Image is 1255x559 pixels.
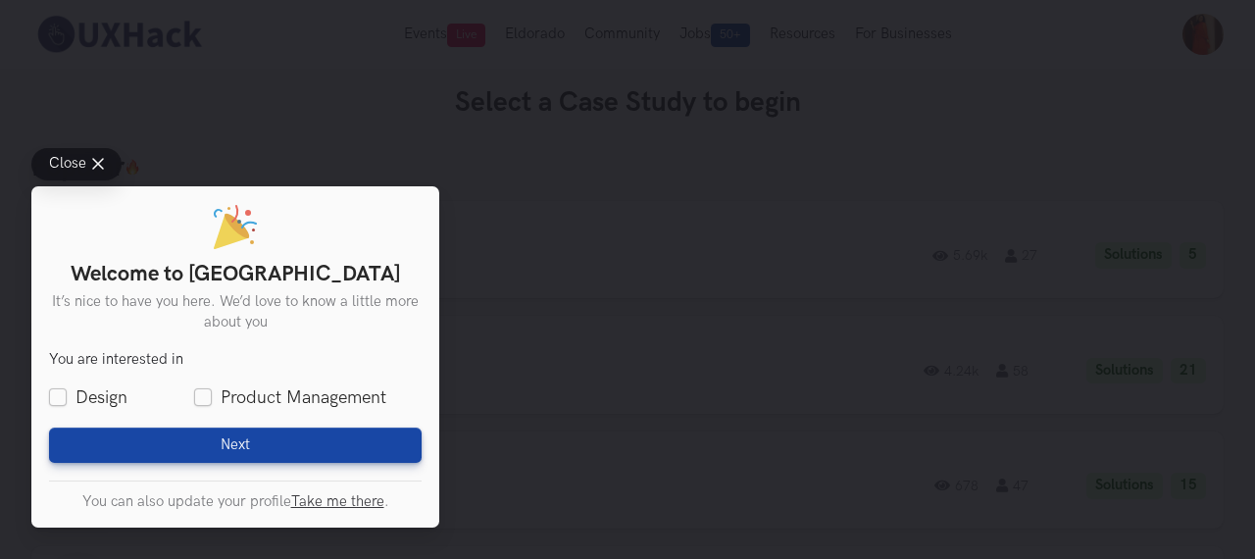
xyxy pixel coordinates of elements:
h1: Welcome to [GEOGRAPHIC_DATA] [49,262,422,287]
p: You can also update your profile . [49,493,422,510]
button: Next [49,428,422,463]
label: Product Management [194,385,386,410]
p: It’s nice to have you here. We’d love to know a little more about you [49,292,422,332]
button: Close [31,148,122,180]
label: Design [49,385,127,410]
a: Take me there [291,493,384,510]
span: Close [49,157,86,172]
legend: You are interested in [49,350,183,368]
span: Next [221,436,250,454]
